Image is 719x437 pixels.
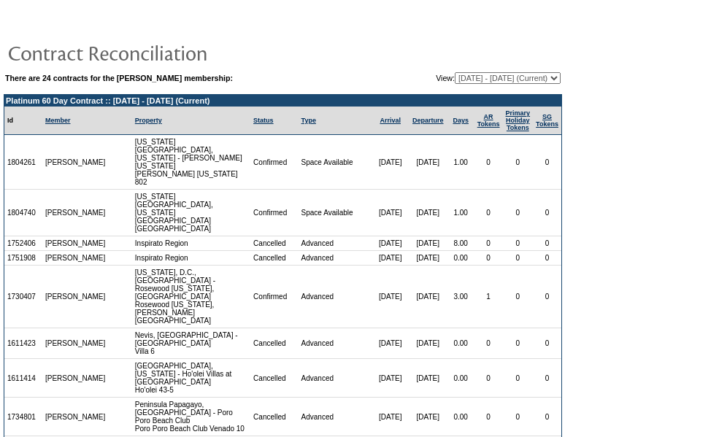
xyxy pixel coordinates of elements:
[372,251,409,266] td: [DATE]
[447,190,474,236] td: 1.00
[372,398,409,436] td: [DATE]
[42,236,109,251] td: [PERSON_NAME]
[474,398,503,436] td: 0
[299,251,372,266] td: Advanced
[409,135,447,190] td: [DATE]
[372,236,409,251] td: [DATE]
[536,113,558,128] a: SGTokens
[132,251,250,266] td: Inspirato Region
[474,251,503,266] td: 0
[503,359,534,398] td: 0
[42,266,109,328] td: [PERSON_NAME]
[474,266,503,328] td: 1
[533,398,561,436] td: 0
[132,398,250,436] td: Peninsula Papagayo, [GEOGRAPHIC_DATA] - Poro Poro Beach Club Poro Poro Beach Club Venado 10
[503,135,534,190] td: 0
[533,190,561,236] td: 0
[250,359,298,398] td: Cancelled
[132,135,250,190] td: [US_STATE][GEOGRAPHIC_DATA], [US_STATE] - [PERSON_NAME] [US_STATE] [PERSON_NAME] [US_STATE] 802
[503,328,534,359] td: 0
[447,359,474,398] td: 0.00
[299,398,372,436] td: Advanced
[250,135,298,190] td: Confirmed
[301,117,316,124] a: Type
[132,328,250,359] td: Nevis, [GEOGRAPHIC_DATA] - [GEOGRAPHIC_DATA] Villa 6
[299,359,372,398] td: Advanced
[250,251,298,266] td: Cancelled
[4,251,42,266] td: 1751908
[409,398,447,436] td: [DATE]
[250,328,298,359] td: Cancelled
[447,251,474,266] td: 0.00
[372,135,409,190] td: [DATE]
[503,398,534,436] td: 0
[447,266,474,328] td: 3.00
[132,236,250,251] td: Inspirato Region
[409,328,447,359] td: [DATE]
[412,117,444,124] a: Departure
[409,266,447,328] td: [DATE]
[250,190,298,236] td: Confirmed
[299,236,372,251] td: Advanced
[447,135,474,190] td: 1.00
[299,328,372,359] td: Advanced
[299,135,372,190] td: Space Available
[135,117,162,124] a: Property
[447,328,474,359] td: 0.00
[474,328,503,359] td: 0
[42,359,109,398] td: [PERSON_NAME]
[45,117,71,124] a: Member
[477,113,500,128] a: ARTokens
[474,359,503,398] td: 0
[7,38,299,67] img: pgTtlContractReconciliation.gif
[4,107,42,135] td: Id
[372,328,409,359] td: [DATE]
[299,190,372,236] td: Space Available
[409,251,447,266] td: [DATE]
[503,251,534,266] td: 0
[533,251,561,266] td: 0
[474,236,503,251] td: 0
[364,72,561,84] td: View:
[372,266,409,328] td: [DATE]
[299,266,372,328] td: Advanced
[132,266,250,328] td: [US_STATE], D.C., [GEOGRAPHIC_DATA] - Rosewood [US_STATE], [GEOGRAPHIC_DATA] Rosewood [US_STATE],...
[506,109,531,131] a: Primary HolidayTokens
[4,328,42,359] td: 1611423
[474,190,503,236] td: 0
[4,190,42,236] td: 1804740
[5,74,233,82] b: There are 24 contracts for the [PERSON_NAME] membership:
[380,117,401,124] a: Arrival
[4,236,42,251] td: 1752406
[4,398,42,436] td: 1734801
[250,398,298,436] td: Cancelled
[4,266,42,328] td: 1730407
[453,117,469,124] a: Days
[250,236,298,251] td: Cancelled
[132,190,250,236] td: [US_STATE][GEOGRAPHIC_DATA], [US_STATE][GEOGRAPHIC_DATA] [GEOGRAPHIC_DATA]
[533,236,561,251] td: 0
[533,266,561,328] td: 0
[42,135,109,190] td: [PERSON_NAME]
[132,359,250,398] td: [GEOGRAPHIC_DATA], [US_STATE] - Ho'olei Villas at [GEOGRAPHIC_DATA] Ho'olei 43-5
[533,135,561,190] td: 0
[4,359,42,398] td: 1611414
[42,251,109,266] td: [PERSON_NAME]
[250,266,298,328] td: Confirmed
[42,328,109,359] td: [PERSON_NAME]
[42,398,109,436] td: [PERSON_NAME]
[447,398,474,436] td: 0.00
[503,266,534,328] td: 0
[503,236,534,251] td: 0
[474,135,503,190] td: 0
[447,236,474,251] td: 8.00
[409,236,447,251] td: [DATE]
[503,190,534,236] td: 0
[42,190,109,236] td: [PERSON_NAME]
[533,328,561,359] td: 0
[409,190,447,236] td: [DATE]
[409,359,447,398] td: [DATE]
[253,117,274,124] a: Status
[533,359,561,398] td: 0
[372,190,409,236] td: [DATE]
